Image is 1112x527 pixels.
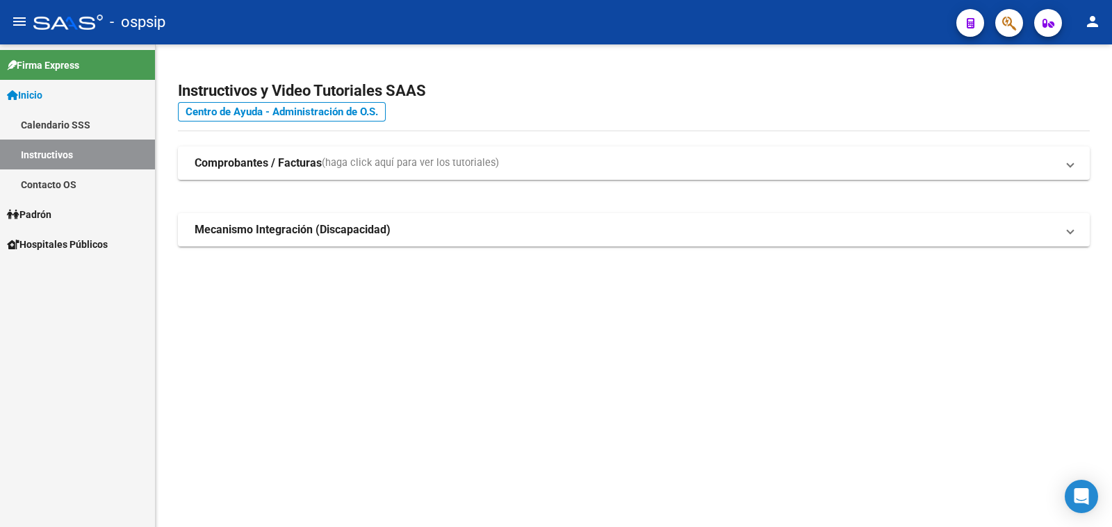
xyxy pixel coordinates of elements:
span: Hospitales Públicos [7,237,108,252]
a: Centro de Ayuda - Administración de O.S. [178,102,386,122]
mat-icon: person [1084,13,1101,30]
span: (haga click aquí para ver los tutoriales) [322,156,499,171]
mat-expansion-panel-header: Comprobantes / Facturas(haga click aquí para ver los tutoriales) [178,147,1090,180]
span: Padrón [7,207,51,222]
strong: Comprobantes / Facturas [195,156,322,171]
span: - ospsip [110,7,165,37]
span: Firma Express [7,58,79,73]
h2: Instructivos y Video Tutoriales SAAS [178,78,1090,104]
mat-expansion-panel-header: Mecanismo Integración (Discapacidad) [178,213,1090,246]
div: Open Intercom Messenger [1065,480,1098,513]
strong: Mecanismo Integración (Discapacidad) [195,222,391,237]
mat-icon: menu [11,13,28,30]
span: Inicio [7,87,42,103]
